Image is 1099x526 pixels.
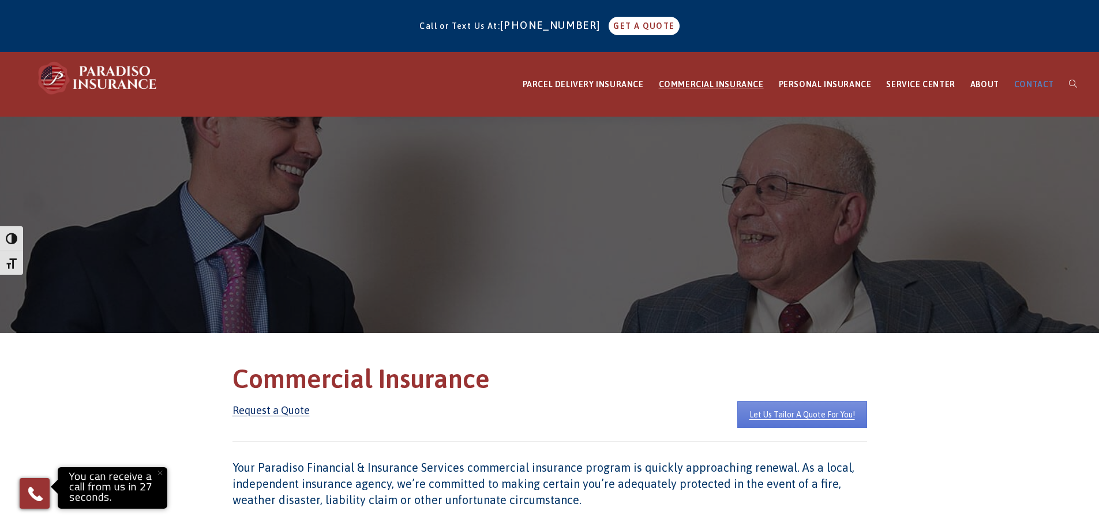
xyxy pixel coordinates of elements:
span: ABOUT [970,80,999,89]
a: GET A QUOTE [609,17,679,35]
a: [PHONE_NUMBER] [500,19,606,31]
h4: Your Paradiso Financial & Insurance Services commercial insurance program is quickly approaching ... [232,460,867,508]
a: Let Us Tailor A Quote For You! [737,401,867,428]
img: Phone icon [26,484,44,503]
a: SERVICE CENTER [879,53,962,117]
a: ABOUT [963,53,1007,117]
h1: Commercial Insurance [232,362,867,402]
span: SERVICE CENTER [886,80,955,89]
a: COMMERCIAL INSURANCE [651,53,771,117]
span: PERSONAL INSURANCE [779,80,872,89]
a: PERSONAL INSURANCE [771,53,879,117]
span: CONTACT [1014,80,1054,89]
button: Close [147,460,172,486]
span: Call or Text Us At: [419,21,500,31]
a: PARCEL DELIVERY INSURANCE [515,53,651,117]
a: CONTACT [1007,53,1062,117]
a: Request a Quote [232,404,310,416]
p: You can receive a call from us in 27 seconds. [61,470,164,506]
span: COMMERCIAL INSURANCE [659,80,764,89]
span: PARCEL DELIVERY INSURANCE [523,80,644,89]
img: Paradiso Insurance [35,61,162,95]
